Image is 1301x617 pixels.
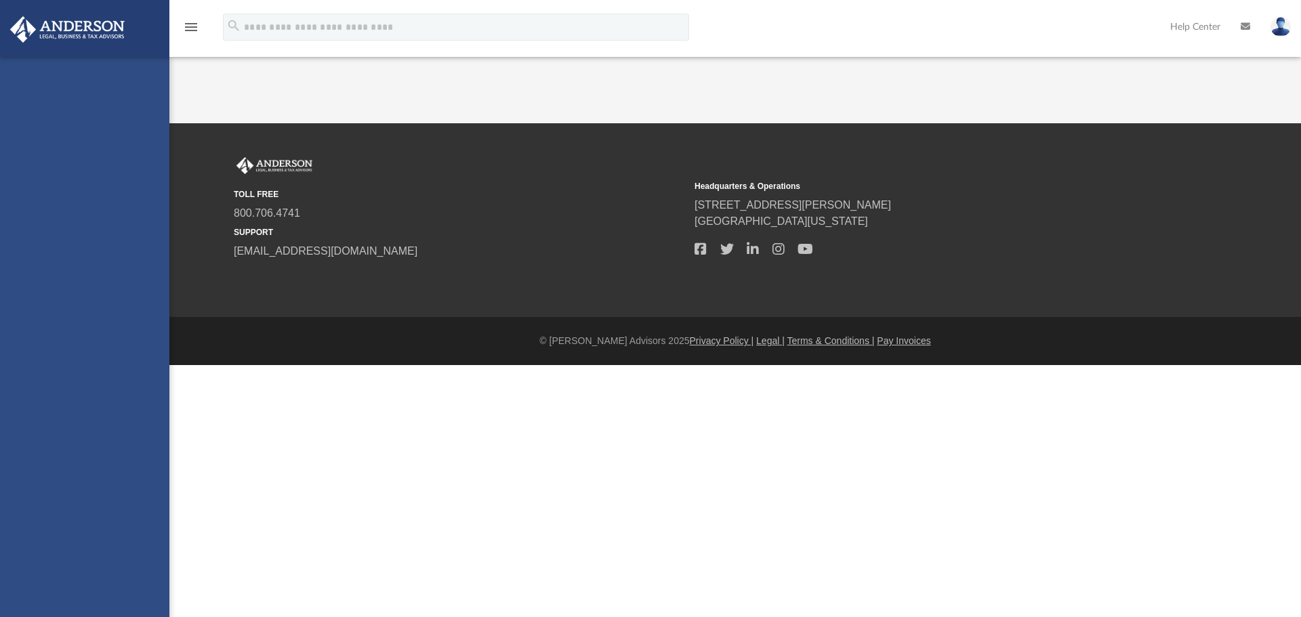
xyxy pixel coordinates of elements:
small: Headquarters & Operations [695,180,1146,192]
div: © [PERSON_NAME] Advisors 2025 [169,334,1301,348]
a: 800.706.4741 [234,207,300,219]
img: Anderson Advisors Platinum Portal [234,157,315,175]
i: search [226,18,241,33]
small: TOLL FREE [234,188,685,200]
a: Terms & Conditions | [787,335,875,346]
a: [GEOGRAPHIC_DATA][US_STATE] [695,215,868,227]
a: Privacy Policy | [690,335,754,346]
small: SUPPORT [234,226,685,238]
a: [STREET_ADDRESS][PERSON_NAME] [695,199,891,211]
img: User Pic [1271,17,1291,37]
a: [EMAIL_ADDRESS][DOMAIN_NAME] [234,245,417,257]
i: menu [183,19,199,35]
a: Legal | [756,335,785,346]
a: Pay Invoices [877,335,930,346]
a: menu [183,26,199,35]
img: Anderson Advisors Platinum Portal [6,16,129,43]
